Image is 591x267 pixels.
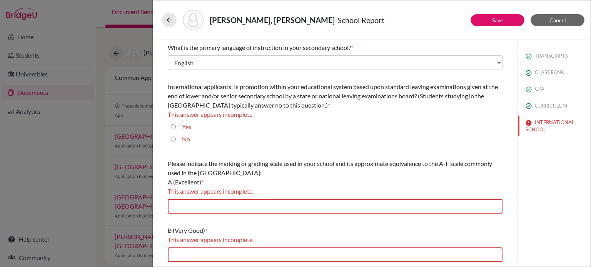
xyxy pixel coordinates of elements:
span: Please indicate the marking or grading scale used in your school and its approximate equivalence ... [168,160,492,186]
img: check_circle_outline-e4d4ac0f8e9136db5ab2.svg [526,53,532,60]
button: INTERNATIONAL SCHOOL [518,116,591,136]
span: This answer appears incomplete. [168,187,254,195]
span: International applicants: Is promotion within your educational system based upon standard leaving... [168,83,498,109]
img: check_circle_outline-e4d4ac0f8e9136db5ab2.svg [526,86,532,93]
span: - School Report [335,15,384,25]
button: TRANSCRIPTS [518,49,591,63]
img: check_circle_outline-e4d4ac0f8e9136db5ab2.svg [526,103,532,109]
button: CURRICULUM [518,99,591,113]
label: Yes [182,122,191,131]
img: check_circle_outline-e4d4ac0f8e9136db5ab2.svg [526,70,532,76]
span: B (Very Good) [168,227,205,234]
button: GPA [518,82,591,96]
strong: [PERSON_NAME], [PERSON_NAME] [210,15,335,25]
label: No [182,134,190,144]
button: CLASS RANK [518,66,591,79]
span: This answer appears incomplete. [168,236,254,243]
span: This answer appears incomplete. [168,111,254,118]
span: What is the primary language of instruction in your secondary school? [168,44,351,51]
img: error-544570611efd0a2d1de9.svg [526,120,532,126]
